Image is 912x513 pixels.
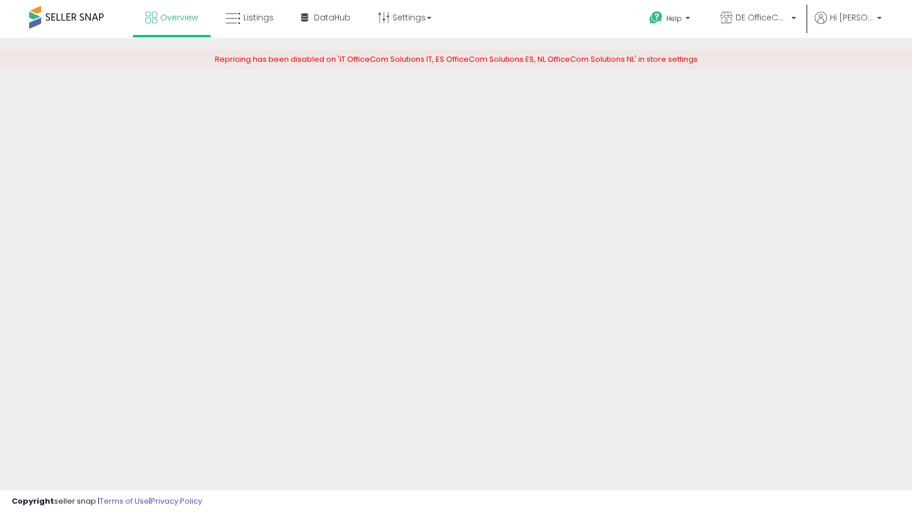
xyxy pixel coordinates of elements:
span: Hi [PERSON_NAME] [830,12,874,23]
strong: Copyright [12,496,54,507]
a: Terms of Use [100,496,149,507]
span: Listings [243,12,274,23]
span: Repricing has been disabled on 'IT OfficeCom Solutions IT, ES OfficeCom Solutions ES, NL OfficeCo... [215,54,698,65]
a: Privacy Policy [151,496,202,507]
i: Get Help [649,10,663,25]
span: Overview [160,12,198,23]
a: Hi [PERSON_NAME] [815,12,882,38]
span: DataHub [314,12,351,23]
a: Help [640,2,702,38]
span: Help [666,13,682,23]
span: DE OfficeCom Solutions DE [736,12,788,23]
div: seller snap | | [12,496,202,507]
